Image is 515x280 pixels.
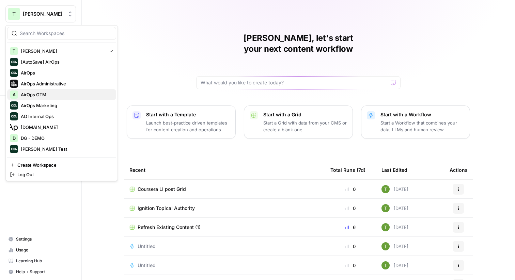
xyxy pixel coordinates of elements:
span: Help + Support [16,269,73,275]
span: Untitled [138,262,156,269]
a: Settings [5,234,76,245]
div: [DATE] [381,185,408,193]
div: 6 [330,224,371,231]
span: Learning Hub [16,258,73,264]
span: [DOMAIN_NAME] [21,124,111,131]
p: Start with a Workflow [380,111,464,118]
span: [PERSON_NAME] Test [21,146,111,152]
div: 0 [330,205,371,212]
span: A [13,91,16,98]
div: Total Runs (7d) [330,161,365,179]
input: Search Workspaces [20,30,112,37]
div: 0 [330,186,371,193]
span: AirOps [21,69,111,76]
div: [DATE] [381,261,408,269]
span: Usage [16,247,73,253]
p: Start a Workflow that combines your data, LLMs and human review [380,119,464,133]
span: Coursera LI post Grid [138,186,186,193]
div: Actions [450,161,468,179]
img: yba7bbzze900hr86j8rqqvfn473j [381,185,390,193]
span: [AutoSave] AirOps [21,59,111,65]
img: yba7bbzze900hr86j8rqqvfn473j [381,242,390,250]
div: [DATE] [381,242,408,250]
span: AO Internal Ops [21,113,111,120]
span: AirOps Administrative [21,80,111,87]
p: Start a Grid with data from your CMS or create a blank one [263,119,347,133]
a: Learning Hub [5,256,76,266]
p: Start with a Template [146,111,230,118]
img: AirOps Marketing Logo [10,101,18,110]
a: Create Workspace [7,160,116,170]
img: yba7bbzze900hr86j8rqqvfn473j [381,204,390,212]
span: T [13,48,15,54]
span: AirOps GTM [21,91,111,98]
span: DG - DEMO [21,135,111,142]
div: 0 [330,243,371,250]
div: Recent [129,161,319,179]
div: [DATE] [381,223,408,231]
span: Ignition Topical Authority [138,205,195,212]
button: Start with a GridStart a Grid with data from your CMS or create a blank one [244,105,353,139]
div: [DATE] [381,204,408,212]
button: Workspace: Travis Demo [5,5,76,22]
a: Ignition Topical Authority [129,205,319,212]
button: Start with a TemplateLaunch best-practice driven templates for content creation and operations [127,105,236,139]
img: [AutoSave] AirOps Logo [10,58,18,66]
span: Create Workspace [17,162,111,168]
p: Launch best-practice driven templates for content creation and operations [146,119,230,133]
img: Dillon Test Logo [10,145,18,153]
a: Coursera LI post Grid [129,186,319,193]
img: AirOps Logo [10,69,18,77]
span: Settings [16,236,73,242]
button: Start with a WorkflowStart a Workflow that combines your data, LLMs and human review [361,105,470,139]
div: Last Edited [381,161,407,179]
a: Log Out [7,170,116,179]
a: Untitled [129,243,319,250]
span: T [12,10,16,18]
span: Untitled [138,243,156,250]
button: Help + Support [5,266,76,277]
span: AirOps Marketing [21,102,111,109]
span: Log Out [17,171,111,178]
span: [PERSON_NAME] [23,11,64,17]
span: [PERSON_NAME] [21,48,105,54]
span: D [13,135,16,142]
img: AirOps Administrative Logo [10,80,18,88]
a: Usage [5,245,76,256]
div: Workspace: Travis Demo [5,25,118,181]
span: Refresh Existing Content (1) [138,224,201,231]
input: What would you like to create today? [201,79,388,86]
div: 0 [330,262,371,269]
img: yba7bbzze900hr86j8rqqvfn473j [381,223,390,231]
p: Start with a Grid [263,111,347,118]
h1: [PERSON_NAME], let's start your next content workflow [196,33,401,54]
img: Apollo.io Logo [10,123,18,131]
img: AO Internal Ops Logo [10,112,18,120]
a: Untitled [129,262,319,269]
img: yba7bbzze900hr86j8rqqvfn473j [381,261,390,269]
a: Refresh Existing Content (1) [129,224,319,231]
